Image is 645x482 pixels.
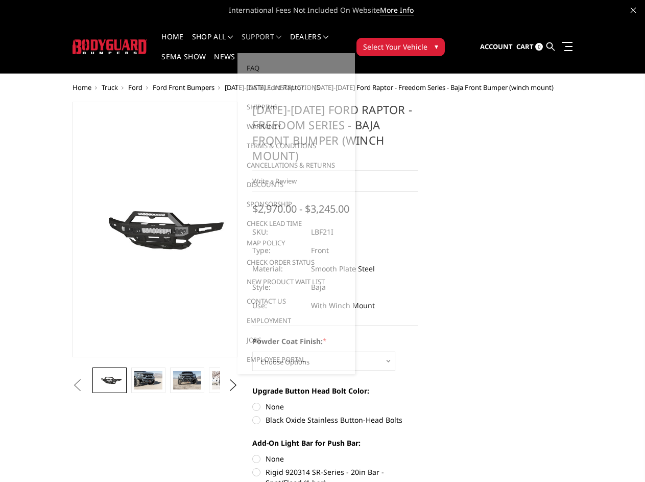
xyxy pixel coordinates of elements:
span: 0 [535,43,543,51]
a: Install Instructions [242,78,351,97]
img: 2021-2025 Ford Raptor - Freedom Series - Baja Front Bumper (winch mount) [95,374,123,386]
a: Cancellations & Returns [242,155,351,175]
span: Select Your Vehicle [363,41,427,52]
a: Contact Us [242,291,351,311]
img: BODYGUARD BUMPERS [73,39,148,54]
span: ▾ [435,41,438,52]
a: Employee Portal [242,350,351,369]
iframe: Chat Widget [594,433,645,482]
a: Employment [242,311,351,330]
a: Account [480,33,513,61]
label: None [252,453,418,464]
a: Warranty [242,117,351,136]
a: Shipping [242,97,351,117]
button: Select Your Vehicle [356,38,445,56]
a: Home [161,33,183,53]
a: Check Lead Time [242,214,351,233]
a: shop all [192,33,233,53]
label: Black Oxide Stainless Button-Head Bolts [252,415,418,425]
span: Cart [516,42,534,51]
a: Check Order Status [242,253,351,272]
button: Next [225,378,241,393]
a: 2021-2025 Ford Raptor - Freedom Series - Baja Front Bumper (winch mount) [73,102,238,357]
img: 2021-2025 Ford Raptor - Freedom Series - Baja Front Bumper (winch mount) [173,371,201,389]
a: Ford Front Bumpers [153,83,214,92]
span: [DATE]-[DATE] Ford Raptor - Freedom Series - Baja Front Bumper (winch mount) [314,83,554,92]
a: More Info [380,5,414,15]
label: None [252,401,418,412]
a: Support [242,33,282,53]
a: Terms & Conditions [242,136,351,155]
a: [DATE]-[DATE] Ford Raptor [225,83,304,92]
img: 2021-2025 Ford Raptor - Freedom Series - Baja Front Bumper (winch mount) [134,371,162,389]
a: Ford [128,83,142,92]
a: Cart 0 [516,33,543,61]
span: Account [480,42,513,51]
a: News [214,53,235,73]
a: Dealers [290,33,329,53]
label: Upgrade Button Head Bolt Color: [252,385,418,396]
a: MAP Policy [242,233,351,253]
a: New Product Wait List [242,272,351,291]
a: Jobs [242,330,351,350]
a: Discounts [242,175,351,194]
img: 2021-2025 Ford Raptor - Freedom Series - Baja Front Bumper (winch mount) [212,371,240,389]
a: Sponsorship [242,194,351,214]
a: Home [73,83,91,92]
a: Truck [102,83,118,92]
label: Add-On Light Bar for Push Bar: [252,438,418,448]
button: Previous [70,378,85,393]
a: SEMA Show [161,53,206,73]
a: FAQ [242,58,351,78]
